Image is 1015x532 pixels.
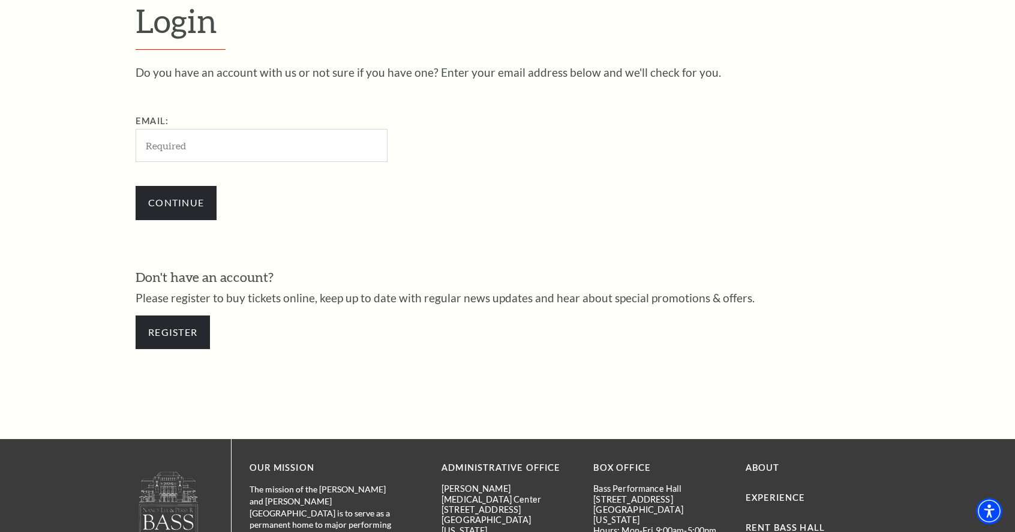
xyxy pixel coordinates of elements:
[593,483,727,494] p: Bass Performance Hall
[136,315,210,349] a: Register
[442,461,575,476] p: Administrative Office
[136,292,879,303] p: Please register to buy tickets online, keep up to date with regular news updates and hear about s...
[976,498,1002,524] div: Accessibility Menu
[442,483,575,504] p: [PERSON_NAME][MEDICAL_DATA] Center
[593,461,727,476] p: BOX OFFICE
[136,116,169,126] label: Email:
[136,129,388,162] input: Required
[136,67,879,78] p: Do you have an account with us or not sure if you have one? Enter your email address below and we...
[136,1,217,40] span: Login
[250,461,400,476] p: OUR MISSION
[136,268,879,287] h3: Don't have an account?
[136,186,217,220] input: Submit button
[746,492,806,503] a: Experience
[746,462,780,473] a: About
[593,504,727,525] p: [GEOGRAPHIC_DATA][US_STATE]
[442,504,575,515] p: [STREET_ADDRESS]
[593,494,727,504] p: [STREET_ADDRESS]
